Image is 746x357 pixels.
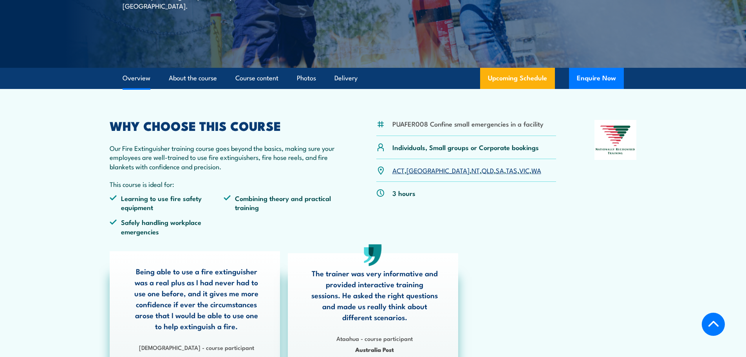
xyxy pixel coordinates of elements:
a: Delivery [334,68,358,89]
button: Enquire Now [569,68,624,89]
a: Upcoming Schedule [480,68,555,89]
p: This course is ideal for: [110,179,338,188]
span: Australia Post [311,345,439,354]
p: , , , , , , , [392,166,541,175]
p: Individuals, Small groups or Corporate bookings [392,143,539,152]
p: Being able to use a fire extinguisher was a real plus as I had never had to use one before, and i... [133,266,260,332]
strong: [DEMOGRAPHIC_DATA] - course participant [139,343,254,352]
a: QLD [482,165,494,175]
li: PUAFER008 Confine small emergencies in a facility [392,119,544,128]
img: Nationally Recognised Training logo. [594,120,637,160]
a: ACT [392,165,405,175]
a: About the course [169,68,217,89]
a: TAS [506,165,517,175]
a: WA [531,165,541,175]
li: Learning to use fire safety equipment [110,194,224,212]
strong: Ataahua - course participant [336,334,413,343]
a: SA [496,165,504,175]
a: Overview [123,68,150,89]
li: Combining theory and practical training [224,194,338,212]
p: Our Fire Extinguisher training course goes beyond the basics, making sure your employees are well... [110,143,338,171]
a: Photos [297,68,316,89]
h2: WHY CHOOSE THIS COURSE [110,120,338,131]
a: Course content [235,68,278,89]
li: Safely handling workplace emergencies [110,217,224,236]
a: NT [471,165,480,175]
a: [GEOGRAPHIC_DATA] [406,165,470,175]
p: 3 hours [392,188,415,198]
p: The trainer was very informative and provided interactive training sessions. He asked the right q... [311,268,439,323]
a: VIC [519,165,529,175]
